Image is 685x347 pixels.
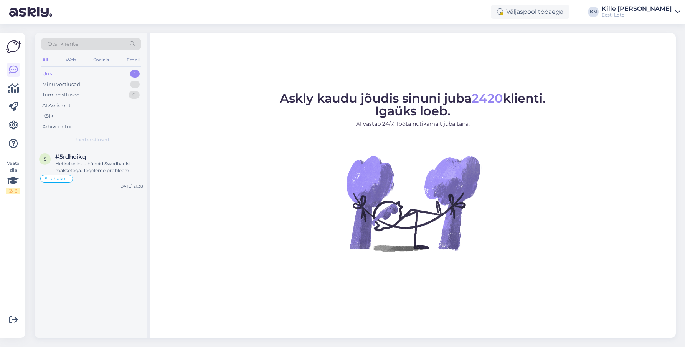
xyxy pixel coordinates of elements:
div: Kille [PERSON_NAME] [602,6,672,12]
span: #5rdhoikq [55,153,86,160]
span: 2420 [472,91,503,106]
div: Minu vestlused [42,81,80,88]
a: Kille [PERSON_NAME]Eesti Loto [602,6,680,18]
span: Askly kaudu jõudis sinuni juba klienti. Igaüks loeb. [280,91,546,118]
div: Eesti Loto [602,12,672,18]
div: 1 [130,81,140,88]
div: All [41,55,50,65]
span: Uued vestlused [73,136,109,143]
div: Uus [42,70,52,78]
span: E-rahakott [44,176,69,181]
span: Otsi kliente [48,40,78,48]
div: Tiimi vestlused [42,91,80,99]
div: KN [588,7,599,17]
div: 0 [129,91,140,99]
div: Web [64,55,78,65]
div: Arhiveeritud [42,123,74,131]
div: 1 [130,70,140,78]
div: Väljaspool tööaega [491,5,569,19]
div: AI Assistent [42,102,71,110]
div: Kõik [42,112,53,120]
div: Hetkel esineb häireid Swedbanki maksetega. Tegeleme probleemi lahendamisega. Täpsemaks kontrollim... [55,160,143,174]
span: 5 [44,156,46,162]
div: Vaata siia [6,160,20,194]
img: No Chat active [344,134,482,272]
div: 2 / 3 [6,188,20,194]
div: Email [125,55,141,65]
img: Askly Logo [6,39,21,54]
div: [DATE] 21:38 [119,183,143,189]
p: AI vastab 24/7. Tööta nutikamalt juba täna. [280,120,546,128]
div: Socials [92,55,111,65]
